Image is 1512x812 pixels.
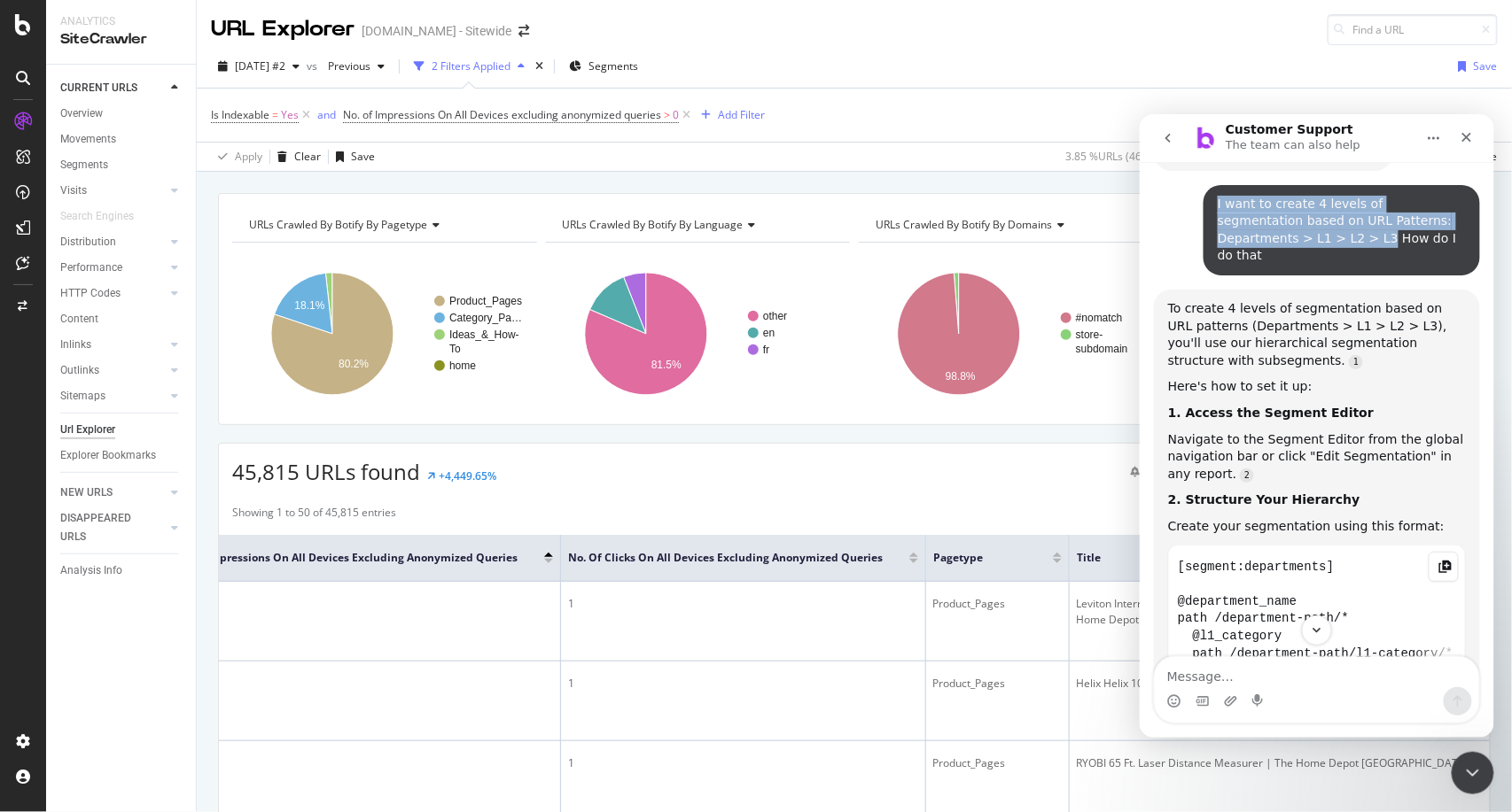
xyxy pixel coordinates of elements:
[249,217,427,232] span: URLs Crawled By Botify By pagetype
[209,241,223,255] a: Source reference 9276057:
[235,149,262,164] div: Apply
[28,264,326,282] div: Here's how to set it up:
[432,58,510,73] div: 2 Filters Applied
[60,310,183,329] a: Content
[294,149,321,164] div: Clear
[235,58,285,73] span: 2025 Aug. 21st #2
[281,103,299,128] span: Yes
[232,505,396,526] div: Showing 1 to 50 of 45,815 entries
[518,25,529,37] div: arrow-right-arrow-left
[343,107,661,122] span: No. of Impressions On All Devices excluding anonymized queries
[56,580,70,594] button: Gif picker
[60,104,103,123] div: Overview
[38,440,316,623] code: [segment:departments] @department_name path /department-path/* @l1_category path /department-path...
[113,580,127,594] button: Start recording
[60,483,113,502] div: NEW URLS
[60,29,182,50] div: SiteCrawler
[60,130,116,149] div: Movements
[1065,149,1185,164] div: 3.85 % URLs ( 46K on 1M )
[562,52,645,81] button: Segments
[1474,58,1498,73] div: Save
[546,257,851,411] svg: A chart.
[211,143,262,171] button: Apply
[28,317,326,369] div: Navigate to the Segment Editor from the global navigation bar or click "Edit Segmentation" in any...
[1452,52,1498,81] button: Save
[304,573,332,601] button: Send a message…
[1077,676,1506,692] div: Helix Helix 10,000 mAh power bank! | The Home Depot [GEOGRAPHIC_DATA]
[15,543,339,573] textarea: Message…
[317,107,336,122] div: and
[1076,343,1128,355] text: subdomain
[294,299,324,312] text: 18.1%
[60,207,134,226] div: Search Engines
[763,344,769,356] text: fr
[60,561,122,580] div: Analysis Info
[60,446,156,465] div: Explorer Bookmarks
[933,755,1062,771] div: Product_Pages
[563,217,744,232] span: URLs Crawled By Botify By language
[1077,596,1506,628] div: Leviton Interrupteur bipolaire à bascule 20 Amp de qualité commerciale en ivoire | Home Depot [GE...
[169,596,553,612] div: 1
[321,52,392,81] button: Previous
[1076,312,1123,324] text: #nomatch
[1452,752,1494,794] iframe: Intercom live chat
[60,387,105,406] div: Sitemaps
[1077,550,1470,566] span: Title
[246,211,521,239] h4: URLs Crawled By Botify By pagetype
[1076,329,1103,341] text: store-
[872,211,1148,239] h4: URLs Crawled By Botify By domains
[568,676,918,692] div: 1
[60,259,166,277] a: Performance
[439,468,496,483] div: +4,449.65%
[329,143,375,171] button: Save
[211,52,307,81] button: [DATE] #2
[60,336,91,354] div: Inlinks
[60,284,121,303] div: HTTP Codes
[27,580,42,594] button: Emoji picker
[651,359,681,371] text: 81.5%
[60,156,108,174] div: Segments
[60,561,183,580] a: Analysis Info
[60,483,166,502] a: NEW URLS
[60,14,182,29] div: Analytics
[60,130,183,149] a: Movements
[449,343,461,355] text: To
[60,509,166,546] a: DISAPPEARED URLS
[60,284,166,303] a: HTTP Codes
[60,259,122,277] div: Performance
[1123,458,1206,486] button: Create alert
[876,217,1052,232] span: URLs Crawled By Botify By domains
[289,437,319,468] div: Copy this code block to your clipboard.
[362,22,511,40] div: [DOMAIN_NAME] - Sitewide
[211,107,269,122] span: Is Indexable
[232,257,537,411] svg: A chart.
[162,501,192,531] button: Scroll to bottom
[232,457,420,486] span: 45,815 URLs found
[568,755,918,771] div: 1
[559,211,835,239] h4: URLs Crawled By Botify By language
[60,104,183,123] a: Overview
[718,107,765,122] div: Add Filter
[60,233,166,251] a: Distribution
[28,291,234,305] b: 1. Access the Segment Editor
[28,378,221,392] b: 2. Structure Your Hierarchy
[60,156,183,174] a: Segments
[84,580,98,594] button: Upload attachment
[449,295,522,307] text: Product_Pages
[1077,755,1506,771] div: RYOBI 65 Ft. Laser Distance Measurer | The Home Depot [GEOGRAPHIC_DATA]
[933,596,1062,612] div: Product_Pages
[169,550,518,566] span: No. of Impressions On All Devices excluding anonymized queries
[60,310,98,329] div: Content
[28,404,326,421] div: Create your segmentation using this format:
[317,106,336,123] button: and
